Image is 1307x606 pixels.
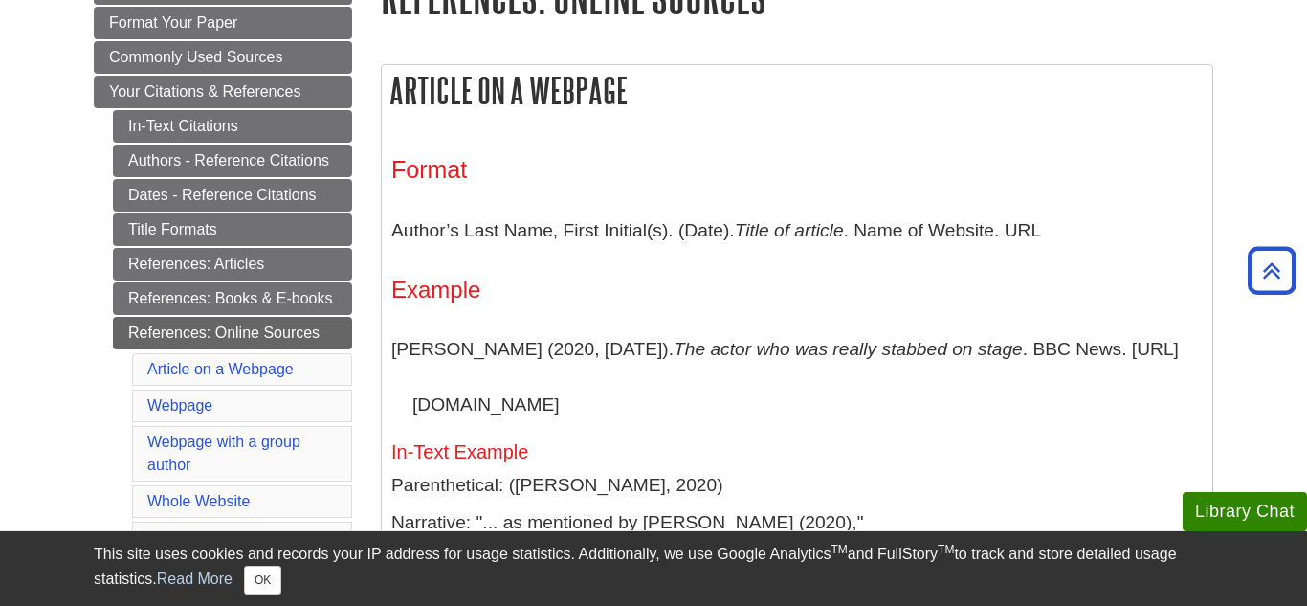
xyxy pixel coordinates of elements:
[391,472,1203,500] p: Parenthetical: ([PERSON_NAME], 2020)
[157,571,233,587] a: Read More
[382,65,1212,116] h2: Article on a Webpage
[831,543,847,556] sup: TM
[94,76,352,108] a: Your Citations & References
[735,220,844,240] i: Title of article
[1183,492,1307,531] button: Library Chat
[147,434,300,473] a: Webpage with a group author
[94,41,352,74] a: Commonly Used Sources
[674,339,1023,359] i: The actor who was really stabbed on stage
[94,7,352,39] a: Format Your Paper
[113,282,352,315] a: References: Books & E-books
[391,509,1203,537] p: Narrative: "... as mentioned by [PERSON_NAME] (2020),"
[391,156,1203,184] h3: Format
[109,49,282,65] span: Commonly Used Sources
[113,110,352,143] a: In-Text Citations
[244,566,281,595] button: Close
[391,322,1203,432] p: [PERSON_NAME] (2020, [DATE]). . BBC News. [URL][DOMAIN_NAME]
[1241,258,1302,283] a: Back to Top
[113,213,352,246] a: Title Formats
[94,543,1213,595] div: This site uses cookies and records your IP address for usage statistics. Additionally, we use Goo...
[147,493,250,509] a: Whole Website
[938,543,954,556] sup: TM
[113,179,352,212] a: Dates - Reference Citations
[147,397,212,414] a: Webpage
[147,361,294,377] a: Article on a Webpage
[391,203,1203,258] p: Author’s Last Name, First Initial(s). (Date). . Name of Website. URL
[391,278,1203,303] h4: Example
[109,83,300,100] span: Your Citations & References
[113,145,352,177] a: Authors - Reference Citations
[113,248,352,281] a: References: Articles
[147,529,198,546] a: AI Chat
[391,441,1203,462] h5: In-Text Example
[109,14,237,31] span: Format Your Paper
[113,317,352,349] a: References: Online Sources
